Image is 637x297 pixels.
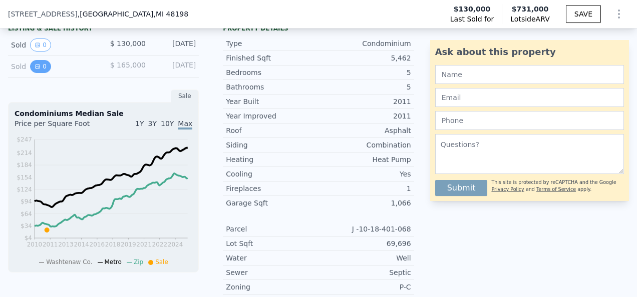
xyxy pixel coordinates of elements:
[11,60,96,73] div: Sold
[17,174,32,181] tspan: $154
[168,241,183,248] tspan: 2024
[226,183,318,193] div: Fireplaces
[11,38,96,51] div: Sold
[223,24,414,32] div: Property details
[318,53,411,63] div: 5,462
[155,258,168,265] span: Sale
[17,161,32,168] tspan: $184
[318,82,411,92] div: 5
[226,82,318,92] div: Bathrooms
[566,5,601,23] button: SAVE
[17,186,32,193] tspan: $124
[178,119,192,129] span: Max
[43,241,58,248] tspan: 2011
[318,154,411,164] div: Heat Pump
[25,235,32,242] tspan: $4
[318,238,411,248] div: 69,696
[450,14,494,24] span: Last Sold for
[17,136,32,143] tspan: $247
[318,169,411,179] div: Yes
[161,119,174,127] span: 10Y
[46,258,92,265] span: Washtenaw Co.
[78,9,188,19] span: , [GEOGRAPHIC_DATA]
[226,140,318,150] div: Siding
[226,67,318,77] div: Bedrooms
[318,38,411,48] div: Condominium
[105,241,121,248] tspan: 2018
[226,154,318,164] div: Heating
[318,253,411,263] div: Well
[536,186,576,192] a: Terms of Service
[226,125,318,135] div: Roof
[318,111,411,121] div: 2011
[153,10,188,18] span: , MI 48198
[318,224,411,234] div: J -10-18-401-068
[21,222,32,229] tspan: $34
[226,96,318,106] div: Year Built
[435,111,624,130] input: Phone
[318,96,411,106] div: 2011
[491,186,524,192] a: Privacy Policy
[318,282,411,292] div: P-C
[435,180,488,196] button: Submit
[318,267,411,277] div: Septic
[226,224,318,234] div: Parcel
[110,39,146,47] span: $ 130,000
[226,253,318,263] div: Water
[30,60,51,73] button: View historical data
[226,198,318,208] div: Garage Sqft
[148,119,157,127] span: 3Y
[171,89,199,102] div: Sale
[226,169,318,179] div: Cooling
[318,67,411,77] div: 5
[30,38,51,51] button: View historical data
[135,119,144,127] span: 1Y
[154,38,196,51] div: [DATE]
[58,241,74,248] tspan: 2013
[8,9,78,19] span: [STREET_ADDRESS]
[21,198,32,205] tspan: $94
[27,241,43,248] tspan: 2010
[226,111,318,121] div: Year Improved
[21,210,32,217] tspan: $64
[17,149,32,156] tspan: $214
[226,282,318,292] div: Zoning
[435,65,624,84] input: Name
[105,258,122,265] span: Metro
[152,241,168,248] tspan: 2022
[90,241,105,248] tspan: 2016
[435,88,624,107] input: Email
[609,4,629,24] button: Show Options
[512,5,549,13] span: $731,000
[318,183,411,193] div: 1
[510,14,549,24] span: Lotside ARV
[435,45,624,59] div: Ask about this property
[318,140,411,150] div: Combination
[15,118,104,134] div: Price per Square Foot
[226,53,318,63] div: Finished Sqft
[154,60,196,73] div: [DATE]
[318,198,411,208] div: 1,066
[134,258,143,265] span: Zip
[121,241,136,248] tspan: 2019
[454,4,491,14] span: $130,000
[15,108,192,118] div: Condominiums Median Sale
[137,241,152,248] tspan: 2021
[318,125,411,135] div: Asphalt
[110,61,146,69] span: $ 165,000
[491,176,624,196] div: This site is protected by reCAPTCHA and the Google and apply.
[226,38,318,48] div: Type
[74,241,90,248] tspan: 2014
[8,24,199,34] div: LISTING & SALE HISTORY
[226,267,318,277] div: Sewer
[226,238,318,248] div: Lot Sqft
